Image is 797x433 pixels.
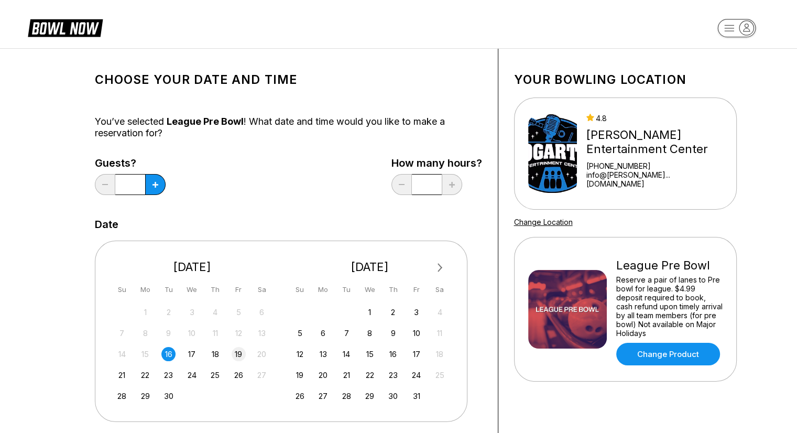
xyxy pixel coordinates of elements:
[316,347,330,361] div: Choose Monday, October 13th, 2025
[391,157,482,169] label: How many hours?
[293,326,307,340] div: Choose Sunday, October 5th, 2025
[161,305,176,319] div: Not available Tuesday, September 2nd, 2025
[433,368,447,382] div: Not available Saturday, October 25th, 2025
[316,326,330,340] div: Choose Monday, October 6th, 2025
[386,283,400,297] div: Th
[363,347,377,361] div: Choose Wednesday, October 15th, 2025
[161,368,176,382] div: Choose Tuesday, September 23rd, 2025
[255,305,269,319] div: Not available Saturday, September 6th, 2025
[232,368,246,382] div: Choose Friday, September 26th, 2025
[185,368,199,382] div: Choose Wednesday, September 24th, 2025
[115,326,129,340] div: Not available Sunday, September 7th, 2025
[115,283,129,297] div: Su
[293,389,307,403] div: Choose Sunday, October 26th, 2025
[255,368,269,382] div: Not available Saturday, September 27th, 2025
[208,347,222,361] div: Choose Thursday, September 18th, 2025
[433,305,447,319] div: Not available Saturday, October 4th, 2025
[363,368,377,382] div: Choose Wednesday, October 22nd, 2025
[386,347,400,361] div: Choose Thursday, October 16th, 2025
[586,128,723,156] div: [PERSON_NAME] Entertainment Center
[363,389,377,403] div: Choose Wednesday, October 29th, 2025
[115,389,129,403] div: Choose Sunday, September 28th, 2025
[208,305,222,319] div: Not available Thursday, September 4th, 2025
[363,283,377,297] div: We
[114,304,271,403] div: month 2025-09
[167,116,244,127] span: League Pre Bowl
[95,72,482,87] h1: Choose your Date and time
[95,157,166,169] label: Guests?
[586,161,723,170] div: [PHONE_NUMBER]
[111,260,274,274] div: [DATE]
[115,368,129,382] div: Choose Sunday, September 21st, 2025
[386,368,400,382] div: Choose Thursday, October 23rd, 2025
[433,347,447,361] div: Not available Saturday, October 18th, 2025
[340,283,354,297] div: Tu
[616,258,723,273] div: League Pre Bowl
[255,283,269,297] div: Sa
[340,368,354,382] div: Choose Tuesday, October 21st, 2025
[208,283,222,297] div: Th
[514,218,573,226] a: Change Location
[616,343,720,365] a: Change Product
[291,304,449,403] div: month 2025-10
[586,114,723,123] div: 4.8
[115,347,129,361] div: Not available Sunday, September 14th, 2025
[95,219,118,230] label: Date
[208,368,222,382] div: Choose Thursday, September 25th, 2025
[232,305,246,319] div: Not available Friday, September 5th, 2025
[433,326,447,340] div: Not available Saturday, October 11th, 2025
[340,389,354,403] div: Choose Tuesday, October 28th, 2025
[185,347,199,361] div: Choose Wednesday, September 17th, 2025
[409,347,423,361] div: Choose Friday, October 17th, 2025
[208,326,222,340] div: Not available Thursday, September 11th, 2025
[409,368,423,382] div: Choose Friday, October 24th, 2025
[514,72,737,87] h1: Your bowling location
[95,116,482,139] div: You’ve selected ! What date and time would you like to make a reservation for?
[185,283,199,297] div: We
[340,347,354,361] div: Choose Tuesday, October 14th, 2025
[255,347,269,361] div: Not available Saturday, September 20th, 2025
[316,389,330,403] div: Choose Monday, October 27th, 2025
[161,389,176,403] div: Choose Tuesday, September 30th, 2025
[586,170,723,188] a: info@[PERSON_NAME]...[DOMAIN_NAME]
[138,368,152,382] div: Choose Monday, September 22nd, 2025
[432,259,449,276] button: Next Month
[316,283,330,297] div: Mo
[255,326,269,340] div: Not available Saturday, September 13th, 2025
[161,347,176,361] div: Choose Tuesday, September 16th, 2025
[409,389,423,403] div: Choose Friday, October 31st, 2025
[185,305,199,319] div: Not available Wednesday, September 3rd, 2025
[138,347,152,361] div: Not available Monday, September 15th, 2025
[138,283,152,297] div: Mo
[363,305,377,319] div: Choose Wednesday, October 1st, 2025
[386,389,400,403] div: Choose Thursday, October 30th, 2025
[161,283,176,297] div: Tu
[409,326,423,340] div: Choose Friday, October 10th, 2025
[433,283,447,297] div: Sa
[409,305,423,319] div: Choose Friday, October 3rd, 2025
[386,326,400,340] div: Choose Thursday, October 9th, 2025
[138,326,152,340] div: Not available Monday, September 8th, 2025
[528,114,577,193] img: Bogart's Entertainment Center
[232,347,246,361] div: Choose Friday, September 19th, 2025
[289,260,451,274] div: [DATE]
[293,283,307,297] div: Su
[409,283,423,297] div: Fr
[185,326,199,340] div: Not available Wednesday, September 10th, 2025
[232,283,246,297] div: Fr
[293,347,307,361] div: Choose Sunday, October 12th, 2025
[340,326,354,340] div: Choose Tuesday, October 7th, 2025
[363,326,377,340] div: Choose Wednesday, October 8th, 2025
[616,275,723,338] div: Reserve a pair of lanes to Pre bowl for league. $4.99 deposit required to book, cash refund upon ...
[138,389,152,403] div: Choose Monday, September 29th, 2025
[528,270,607,349] img: League Pre Bowl
[386,305,400,319] div: Choose Thursday, October 2nd, 2025
[138,305,152,319] div: Not available Monday, September 1st, 2025
[316,368,330,382] div: Choose Monday, October 20th, 2025
[161,326,176,340] div: Not available Tuesday, September 9th, 2025
[232,326,246,340] div: Not available Friday, September 12th, 2025
[293,368,307,382] div: Choose Sunday, October 19th, 2025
